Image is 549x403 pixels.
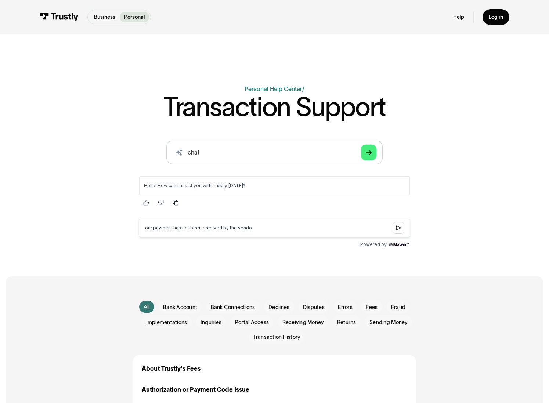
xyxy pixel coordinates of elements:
span: Receiving Money [282,319,324,326]
a: Personal [120,12,149,22]
span: Fraud [391,304,405,311]
span: Fees [366,304,378,311]
a: Log in [483,9,509,25]
img: Trustly Logo [40,13,78,21]
span: Returns [337,319,356,326]
h1: Transaction Support [163,94,386,120]
a: About Trustly's Fees [142,364,201,373]
button: Submit question [260,52,271,63]
a: Personal Help Center [245,86,302,92]
a: Help [453,14,464,20]
span: Inquiries [201,319,221,326]
div: All [144,303,150,311]
input: search [166,141,382,164]
span: Powered by [227,71,254,77]
form: Email Form [133,300,416,344]
div: Log in [488,14,503,20]
img: Maven AGI Logo [255,71,277,77]
input: Question box [6,48,277,67]
span: Sending Money [369,319,407,326]
span: Disputes [303,304,325,311]
span: Portal Access [235,319,269,326]
p: Business [94,13,115,21]
span: Bank Connections [211,304,255,311]
a: Authorization or Payment Code Issue [142,385,249,394]
div: / [302,86,304,92]
a: All [139,301,154,313]
span: Transaction History [253,333,300,341]
form: Search [166,141,382,164]
span: Implementations [146,319,187,326]
p: Personal [124,13,145,21]
a: Business [89,12,119,22]
span: Declines [268,304,289,311]
p: Hello! How can I assist you with Trustly [DATE]? [11,12,272,18]
span: Errors [338,304,353,311]
span: Bank Account [163,304,197,311]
